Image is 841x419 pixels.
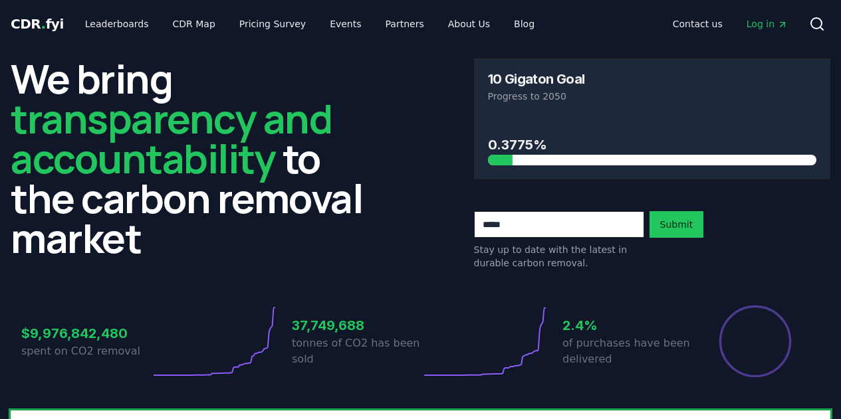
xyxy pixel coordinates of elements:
[11,58,368,258] h2: We bring to the carbon removal market
[662,12,798,36] nav: Main
[41,16,46,32] span: .
[474,243,644,270] p: Stay up to date with the latest in durable carbon removal.
[162,12,226,36] a: CDR Map
[437,12,501,36] a: About Us
[292,315,421,335] h3: 37,749,688
[503,12,545,36] a: Blog
[21,323,150,343] h3: $9,976,842,480
[11,91,332,185] span: transparency and accountability
[562,315,691,335] h3: 2.4%
[718,304,792,378] div: Percentage of sales delivered
[662,12,733,36] a: Contact us
[229,12,316,36] a: Pricing Survey
[319,12,372,36] a: Events
[11,16,64,32] span: CDR fyi
[11,15,64,33] a: CDR.fyi
[488,72,585,86] h3: 10 Gigaton Goal
[736,12,798,36] a: Log in
[74,12,545,36] nav: Main
[292,335,421,367] p: tonnes of CO2 has been sold
[650,211,704,238] button: Submit
[74,12,160,36] a: Leaderboards
[562,335,691,367] p: of purchases have been delivered
[747,17,788,31] span: Log in
[375,12,435,36] a: Partners
[21,343,150,359] p: spent on CO2 removal
[488,135,817,155] h3: 0.3775%
[488,90,817,103] p: Progress to 2050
